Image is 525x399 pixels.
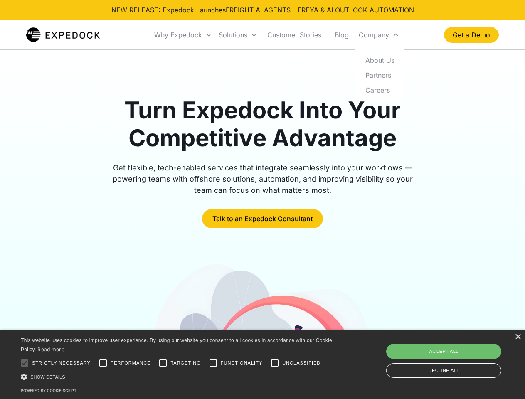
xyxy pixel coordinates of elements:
[151,21,215,49] div: Why Expedock
[359,52,401,67] a: About Us
[111,5,414,15] div: NEW RELEASE: Expedock Launches
[154,31,202,39] div: Why Expedock
[387,309,525,399] iframe: Chat Widget
[328,21,355,49] a: Blog
[30,374,65,379] span: Show details
[170,360,200,367] span: Targeting
[261,21,328,49] a: Customer Stories
[219,31,247,39] div: Solutions
[226,6,414,14] a: FREIGHT AI AGENTS - FREYA & AI OUTLOOK AUTOMATION
[355,21,402,49] div: Company
[21,372,335,381] div: Show details
[26,27,100,43] img: Expedock Logo
[21,337,332,353] span: This website uses cookies to improve user experience. By using our website you consent to all coo...
[359,82,401,97] a: Careers
[103,96,422,152] h1: Turn Expedock Into Your Competitive Advantage
[359,31,389,39] div: Company
[111,360,151,367] span: Performance
[21,388,76,393] a: Powered by cookie-script
[26,27,100,43] a: home
[32,360,91,367] span: Strictly necessary
[221,360,262,367] span: Functionality
[444,27,499,43] a: Get a Demo
[202,209,323,228] a: Talk to an Expedock Consultant
[37,346,64,352] a: Read more
[355,49,404,101] nav: Company
[103,162,422,196] div: Get flexible, tech-enabled services that integrate seamlessly into your workflows — powering team...
[215,21,261,49] div: Solutions
[359,67,401,82] a: Partners
[282,360,320,367] span: Unclassified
